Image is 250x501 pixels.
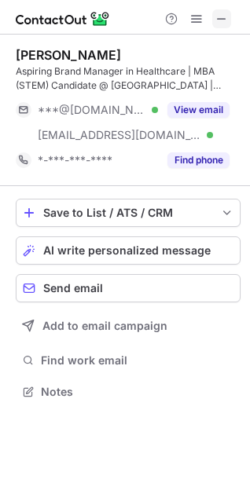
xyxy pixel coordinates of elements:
button: AI write personalized message [16,236,241,265]
button: Reveal Button [167,102,230,118]
button: Reveal Button [167,152,230,168]
div: Save to List / ATS / CRM [43,207,213,219]
button: Find work email [16,349,241,371]
span: [EMAIL_ADDRESS][DOMAIN_NAME] [38,128,201,142]
button: Send email [16,274,241,302]
span: Find work email [41,353,234,368]
button: Notes [16,381,241,403]
div: Aspiring Brand Manager in Healthcare | MBA (STEM) Candidate @ [GEOGRAPHIC_DATA] | Translating Com... [16,64,241,93]
img: ContactOut v5.3.10 [16,9,110,28]
span: Send email [43,282,103,294]
span: AI write personalized message [43,244,211,257]
span: Add to email campaign [42,320,167,332]
span: Notes [41,385,234,399]
span: ***@[DOMAIN_NAME] [38,103,146,117]
button: save-profile-one-click [16,199,241,227]
div: [PERSON_NAME] [16,47,121,63]
button: Add to email campaign [16,312,241,340]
